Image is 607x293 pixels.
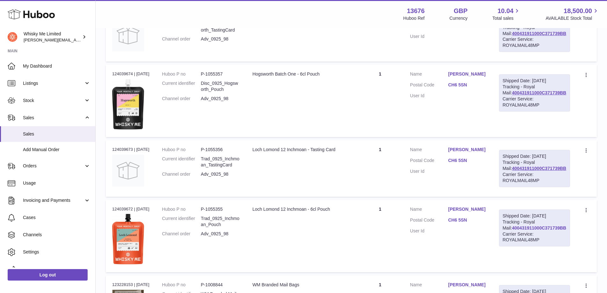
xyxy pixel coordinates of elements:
[162,216,201,228] dt: Current identifier
[450,15,468,21] div: Currency
[454,7,467,15] strong: GBP
[407,7,425,15] strong: 13676
[201,231,240,237] dd: Adv_0925_98
[357,65,404,137] td: 1
[410,217,448,225] dt: Postal Code
[502,96,567,108] div: Carrier Service: ROYALMAIL48MP
[23,215,90,221] span: Cases
[162,36,201,42] dt: Channel order
[357,140,404,196] td: 1
[410,282,448,289] dt: Name
[24,37,128,42] span: [PERSON_NAME][EMAIL_ADDRESS][DOMAIN_NAME]
[448,206,487,212] a: [PERSON_NAME]
[410,82,448,90] dt: Postal Code
[546,7,599,21] a: 18,500.00 AVAILABLE Stock Total
[23,266,90,272] span: Returns
[357,200,404,272] td: 1
[162,231,201,237] dt: Channel order
[23,80,84,86] span: Listings
[24,31,81,43] div: Whisky Me Limited
[112,147,149,152] div: 124039673 | [DATE]
[112,19,144,51] img: no-photo.jpg
[502,36,567,48] div: Carrier Service: ROYALMAIL48MP
[112,79,144,129] img: 136761755771733.jpg
[252,282,350,288] div: WM Branded Mail Bags
[512,31,566,36] a: 400431911000C371739BB
[512,90,566,95] a: 400431911000C371739BB
[410,157,448,165] dt: Postal Code
[448,71,487,77] a: [PERSON_NAME]
[448,157,487,164] a: CH6 5SN
[410,147,448,154] dt: Name
[112,155,144,187] img: no-photo.jpg
[564,7,592,15] span: 18,500.00
[448,282,487,288] a: [PERSON_NAME]
[252,71,350,77] div: Hogsworth Batch One - 6cl Pouch
[162,206,201,212] dt: Huboo P no
[201,171,240,177] dd: Adv_0925_98
[502,153,567,159] div: Shipped Date: [DATE]
[23,163,84,169] span: Orders
[162,80,201,92] dt: Current identifier
[162,171,201,177] dt: Channel order
[23,147,90,153] span: Add Manual Order
[162,282,201,288] dt: Huboo P no
[23,63,90,69] span: My Dashboard
[410,168,448,174] dt: User Id
[448,82,487,88] a: CH6 5SN
[112,71,149,77] div: 124039674 | [DATE]
[499,15,570,52] div: Tracking - Royal Mail:
[23,131,90,137] span: Sales
[23,115,84,121] span: Sales
[499,209,570,246] div: Tracking - Royal Mail:
[512,166,566,171] a: 400431911000C371739BB
[502,213,567,219] div: Shipped Date: [DATE]
[410,71,448,79] dt: Name
[201,206,240,212] dd: P-1055355
[499,150,570,187] div: Tracking - Royal Mail:
[201,96,240,102] dd: Adv_0925_98
[252,206,350,212] div: Loch Lomond 12 Inchmoan - 6cl Pouch
[112,282,149,288] div: 123228153 | [DATE]
[23,197,84,203] span: Invoicing and Payments
[252,147,350,153] div: Loch Lomond 12 Inchmoan - Tasting Card
[201,36,240,42] dd: Adv_0925_98
[8,269,88,281] a: Log out
[23,98,84,104] span: Stock
[502,78,567,84] div: Shipped Date: [DATE]
[201,216,240,228] dd: Trad_0925_Inchmoan_Pouch
[512,225,566,231] a: 400431911000C371739BB
[497,7,513,15] span: 10.04
[162,156,201,168] dt: Current identifier
[201,80,240,92] dd: Disc_0925_Hogsworth_Pouch
[502,231,567,243] div: Carrier Service: ROYALMAIL48MP
[410,93,448,99] dt: User Id
[162,71,201,77] dt: Huboo P no
[357,5,404,62] td: 1
[162,96,201,102] dt: Channel order
[546,15,599,21] span: AVAILABLE Stock Total
[492,15,521,21] span: Total sales
[410,33,448,40] dt: User Id
[23,180,90,186] span: Usage
[448,147,487,153] a: [PERSON_NAME]
[499,74,570,111] div: Tracking - Royal Mail:
[112,206,149,212] div: 124039672 | [DATE]
[201,156,240,168] dd: Trad_0925_Inchmoan_TastingCard
[410,206,448,214] dt: Name
[410,228,448,234] dt: User Id
[23,232,90,238] span: Channels
[201,71,240,77] dd: P-1055357
[112,214,144,264] img: 136761755771757.jpg
[162,147,201,153] dt: Huboo P no
[23,249,90,255] span: Settings
[448,217,487,223] a: CH6 5SN
[502,172,567,184] div: Carrier Service: ROYALMAIL48MP
[201,282,240,288] dd: P-1008844
[403,15,425,21] div: Huboo Ref
[8,32,17,42] img: frances@whiskyshop.com
[201,147,240,153] dd: P-1055356
[492,7,521,21] a: 10.04 Total sales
